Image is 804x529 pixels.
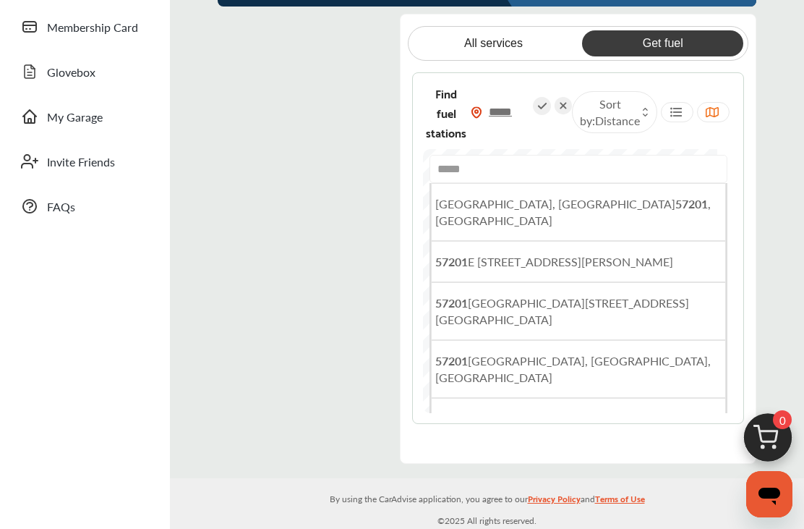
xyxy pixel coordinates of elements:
span: Sort by : [580,96,640,129]
span: My Garage [47,109,148,125]
iframe: Button to launch messaging window [746,471,792,517]
span: Distance [595,112,640,129]
a: Get fuel [582,30,743,56]
b: 57201 [435,253,468,270]
span: E [STREET_ADDRESS][PERSON_NAME] [435,253,673,270]
a: FAQs [13,187,155,225]
span: Invite Friends [47,153,148,170]
b: 57201 [435,295,468,311]
span: [GEOGRAPHIC_DATA][US_STATE], [GEOGRAPHIC_DATA] [435,410,648,444]
span: [GEOGRAPHIC_DATA], [GEOGRAPHIC_DATA], [GEOGRAPHIC_DATA] [435,352,711,386]
span: Membership Card [47,19,148,35]
span: 0 [773,410,792,429]
a: Membership Card [13,8,155,46]
span: FAQs [47,198,148,215]
canvas: Map [423,149,717,437]
a: Terms of Use [595,491,645,513]
img: cart_icon.3d0951e8.svg [733,407,803,476]
a: Invite Friends [13,143,155,180]
b: 57201 [435,352,468,369]
span: [GEOGRAPHIC_DATA], [GEOGRAPHIC_DATA] , [GEOGRAPHIC_DATA] [435,195,711,229]
span: Glovebox [47,64,148,80]
p: By using the CarAdvise application, you agree to our and [170,491,804,506]
a: Privacy Policy [528,491,581,513]
img: location_vector_orange.38f05af8.svg [471,106,482,119]
span: Find fuel stations [426,83,466,142]
b: 57201 [675,195,708,212]
a: All services [413,30,574,56]
a: Glovebox [13,53,155,90]
span: [GEOGRAPHIC_DATA][STREET_ADDRESS][GEOGRAPHIC_DATA] [435,295,689,328]
a: My Garage [13,98,155,135]
b: 57201 [435,410,468,427]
